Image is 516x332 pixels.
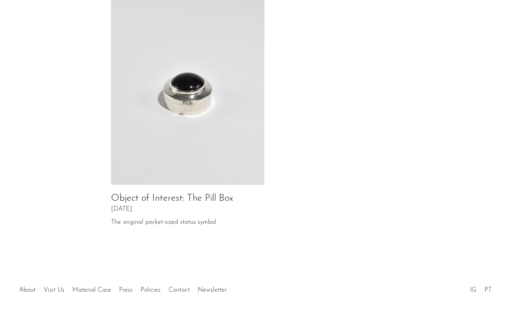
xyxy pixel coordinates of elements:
[15,281,231,296] ul: Quick links
[111,219,264,226] span: The original pocket-sized status symbol
[111,206,132,213] span: [DATE]
[141,287,161,293] a: Policies
[119,287,133,293] a: Press
[466,281,496,296] ul: Social Medias
[470,287,476,293] a: IG
[72,287,111,293] a: Material Care
[484,287,492,293] a: PT
[111,194,233,203] a: Object of Interest: The Pill Box
[169,287,190,293] a: Contact
[19,287,36,293] a: About
[44,287,64,293] a: Visit Us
